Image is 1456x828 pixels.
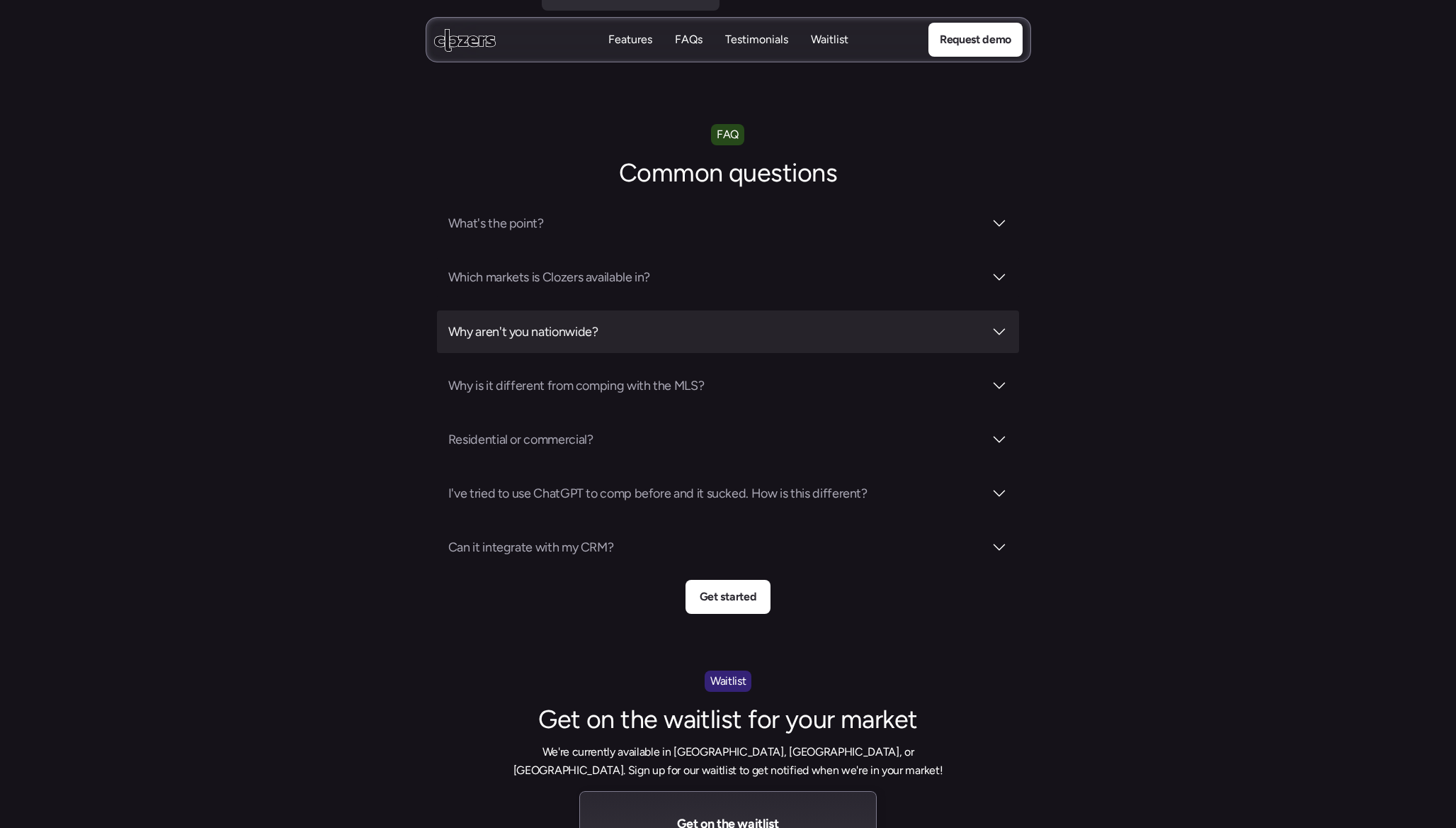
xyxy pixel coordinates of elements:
h3: I've tried to use ChatGPT to comp before and it sucked. How is this different? [448,483,984,503]
p: Waitlist [710,672,746,690]
p: FAQ [717,125,739,144]
p: Features [608,47,652,63]
a: FeaturesFeatures [608,32,652,48]
a: TestimonialsTestimonials [725,32,788,48]
p: Waitlist [811,32,848,47]
p: Testimonials [725,47,788,63]
p: Get started [700,588,756,606]
a: FAQsFAQs [675,32,703,48]
a: Request demo [928,23,1022,57]
p: Testimonials [725,32,788,47]
p: Waitlist [811,47,848,63]
h3: Residential or commercial? [448,430,984,449]
h3: What's the point? [448,213,984,233]
h2: Common questions [487,156,969,191]
h2: Get on the waitlist for your market [487,703,969,737]
h3: Why aren't you nationwide? [448,322,984,342]
h3: Can it integrate with my CRM? [448,537,984,557]
p: Features [608,32,652,47]
p: FAQs [675,32,703,47]
p: FAQs [675,47,703,63]
p: We're currently available in [GEOGRAPHIC_DATA], [GEOGRAPHIC_DATA], or [GEOGRAPHIC_DATA]. Sign up ... [487,743,969,779]
a: WaitlistWaitlist [811,32,848,48]
h3: Why is it different from comping with the MLS? [448,376,984,396]
h3: Which markets is Clozers available in? [448,267,984,287]
a: Get started [686,580,770,614]
p: Request demo [939,30,1011,49]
